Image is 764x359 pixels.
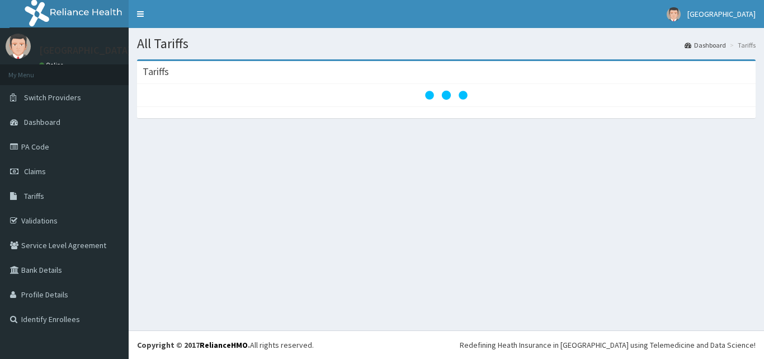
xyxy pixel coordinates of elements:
[24,166,46,176] span: Claims
[460,339,756,351] div: Redefining Heath Insurance in [GEOGRAPHIC_DATA] using Telemedicine and Data Science!
[6,34,31,59] img: User Image
[685,40,726,50] a: Dashboard
[39,45,131,55] p: [GEOGRAPHIC_DATA]
[137,340,250,350] strong: Copyright © 2017 .
[39,61,66,69] a: Online
[137,36,756,51] h1: All Tariffs
[200,340,248,350] a: RelianceHMO
[424,73,469,118] svg: audio-loading
[24,191,44,201] span: Tariffs
[727,40,756,50] li: Tariffs
[667,7,681,21] img: User Image
[143,67,169,77] h3: Tariffs
[687,9,756,19] span: [GEOGRAPHIC_DATA]
[24,117,60,127] span: Dashboard
[129,330,764,359] footer: All rights reserved.
[24,92,81,102] span: Switch Providers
